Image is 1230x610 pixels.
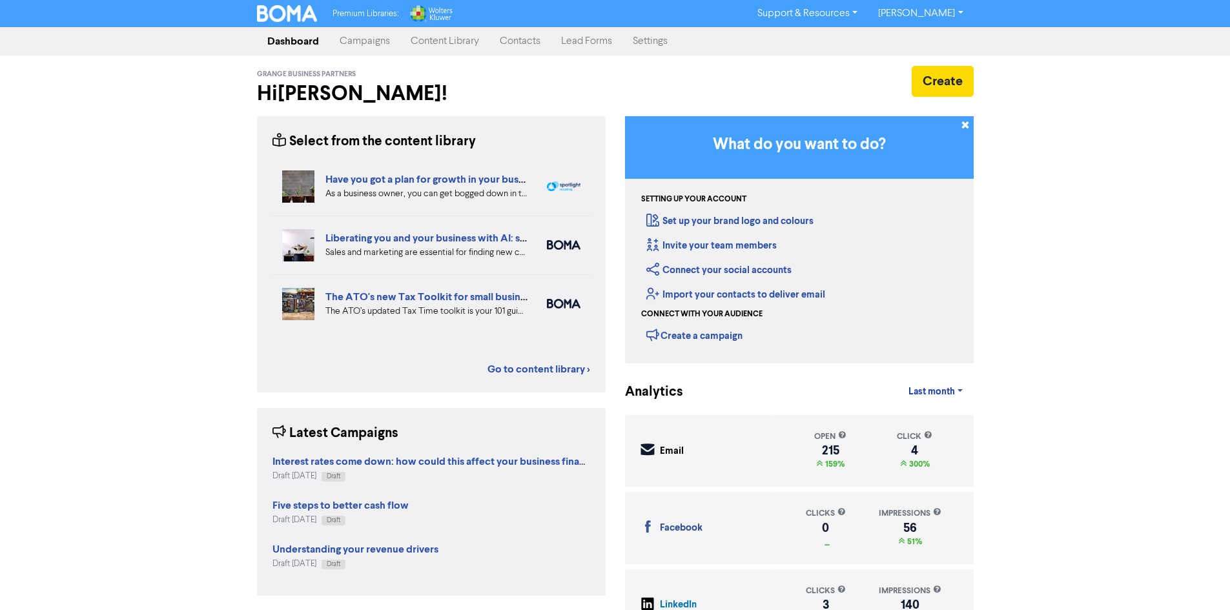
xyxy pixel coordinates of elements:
[257,5,318,22] img: BOMA Logo
[333,10,398,18] span: Premium Libraries:
[868,3,973,24] a: [PERSON_NAME]
[646,239,777,252] a: Invite your team members
[327,561,340,567] span: Draft
[272,543,438,556] strong: Understanding your revenue drivers
[806,585,846,597] div: clicks
[329,28,400,54] a: Campaigns
[646,264,792,276] a: Connect your social accounts
[814,431,846,443] div: open
[257,28,329,54] a: Dashboard
[257,81,606,106] h2: Hi [PERSON_NAME] !
[272,501,409,511] a: Five steps to better cash flow
[272,545,438,555] a: Understanding your revenue drivers
[272,558,438,570] div: Draft [DATE]
[641,194,746,205] div: Setting up your account
[814,445,846,456] div: 215
[547,240,580,250] img: boma
[879,585,941,597] div: impressions
[898,379,973,405] a: Last month
[806,507,846,520] div: clicks
[327,473,340,480] span: Draft
[257,70,356,79] span: Grange Business Partners
[327,517,340,524] span: Draft
[879,523,941,533] div: 56
[822,536,830,547] span: _
[272,499,409,512] strong: Five steps to better cash flow
[325,173,546,186] a: Have you got a plan for growth in your business?
[325,305,528,318] div: The ATO’s updated Tax Time toolkit is your 101 guide to business taxes. We’ve summarised the key ...
[879,600,941,610] div: 140
[325,187,528,201] div: As a business owner, you can get bogged down in the demands of day-to-day business. We can help b...
[272,470,590,482] div: Draft [DATE]
[912,66,974,97] button: Create
[646,215,814,227] a: Set up your brand logo and colours
[400,28,489,54] a: Content Library
[879,507,941,520] div: impressions
[625,382,667,402] div: Analytics
[625,116,974,363] div: Getting Started in BOMA
[272,423,398,443] div: Latest Campaigns
[551,28,622,54] a: Lead Forms
[409,5,453,22] img: Wolters Kluwer
[272,455,606,468] strong: Interest rates come down: how could this affect your business finances?
[646,289,825,301] a: Import your contacts to deliver email
[897,431,932,443] div: click
[660,444,684,459] div: Email
[272,457,606,467] a: Interest rates come down: how could this affect your business finances?
[547,181,580,192] img: spotlight
[489,28,551,54] a: Contacts
[823,459,845,469] span: 159%
[908,386,955,398] span: Last month
[806,600,846,610] div: 3
[325,290,572,303] a: The ATO's new Tax Toolkit for small business owners
[325,232,606,245] a: Liberating you and your business with AI: sales and marketing
[660,521,702,536] div: Facebook
[272,514,409,526] div: Draft [DATE]
[907,459,930,469] span: 300%
[325,246,528,259] div: Sales and marketing are essential for finding new customers but eat into your business time. We e...
[547,299,580,309] img: boma
[622,28,678,54] a: Settings
[641,309,763,320] div: Connect with your audience
[897,445,932,456] div: 4
[272,132,476,152] div: Select from the content library
[487,361,590,377] a: Go to content library >
[646,325,743,345] div: Create a campaign
[644,136,954,154] h3: What do you want to do?
[905,536,922,547] span: 51%
[806,523,846,533] div: 0
[747,3,868,24] a: Support & Resources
